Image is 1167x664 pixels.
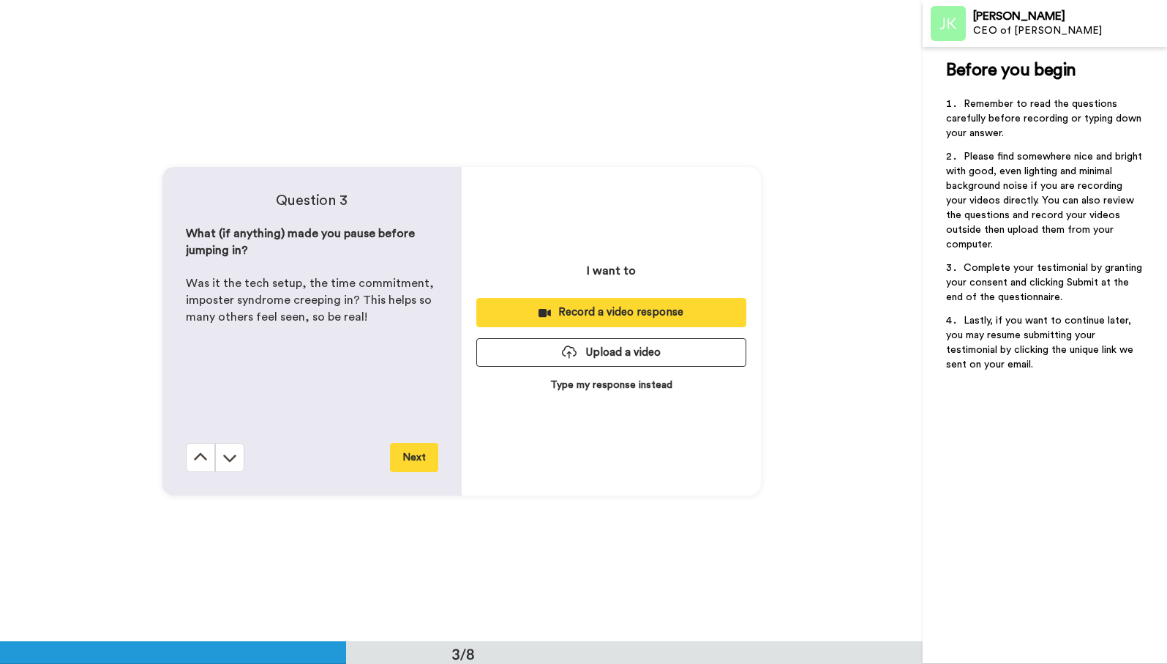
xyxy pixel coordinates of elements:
img: tab_domain_overview_orange.svg [40,85,51,97]
img: tab_keywords_by_traffic_grey.svg [146,85,157,97]
p: Type my response instead [550,378,672,392]
button: Next [390,443,438,472]
div: 3/8 [428,644,498,664]
div: v 4.0.25 [41,23,72,35]
div: Domain Overview [56,86,131,96]
button: Record a video response [476,298,746,327]
button: Upload a video [476,338,746,367]
h4: Question 3 [186,190,438,211]
img: website_grey.svg [23,38,35,50]
span: Please find somewhere nice and bright with good, even lighting and minimal background noise if yo... [946,152,1145,250]
div: Keywords by Traffic [162,86,247,96]
span: Before you begin [946,61,1076,79]
span: Complete your testimonial by granting your consent and clicking Submit at the end of the question... [946,263,1145,302]
span: Remember to read the questions carefully before recording or typing down your answer. [946,99,1144,138]
div: Domain: [DOMAIN_NAME] [38,38,161,50]
div: CEO of [PERSON_NAME] [973,25,1166,37]
img: Profile Image [931,6,966,41]
div: Record a video response [488,305,735,320]
span: What (if anything) made you pause before jumping in? [186,228,418,256]
span: Was it the tech setup, the time commitment, imposter syndrome creeping in? This helps so many oth... [186,277,437,323]
img: logo_orange.svg [23,23,35,35]
div: [PERSON_NAME] [973,10,1166,23]
span: Lastly, if you want to continue later, you may resume submitting your testimonial by clicking the... [946,316,1136,370]
p: I want to [587,262,636,280]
